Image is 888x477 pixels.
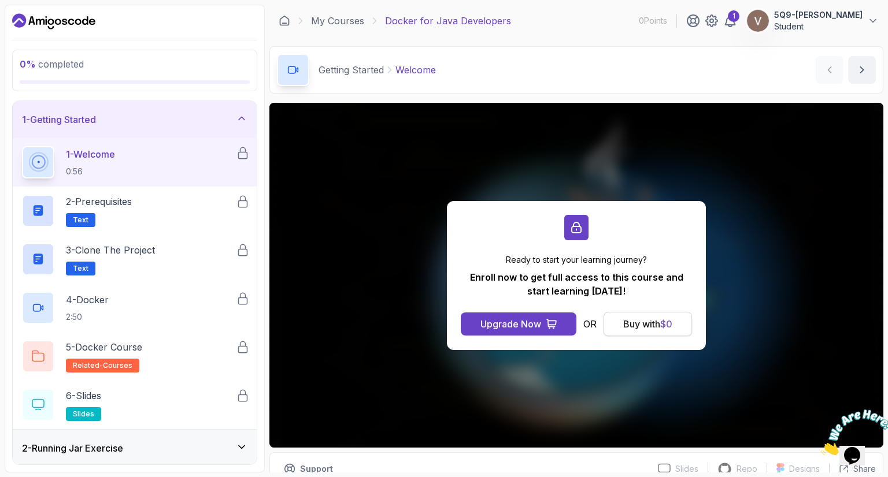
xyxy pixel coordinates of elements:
p: 2 - Prerequisites [66,195,132,208]
p: Docker for Java Developers [385,14,511,28]
button: previous content [816,56,843,84]
button: 4-Docker2:50 [22,292,247,324]
p: 5 - Docker Course [66,340,142,354]
iframe: chat widget [816,405,888,460]
h3: 2 - Running Jar Exercise [22,441,123,455]
a: Dashboard [12,12,95,31]
div: 1 [728,10,739,22]
span: Text [73,264,88,273]
p: 2:50 [66,311,109,323]
button: next content [848,56,876,84]
a: Dashboard [279,15,290,27]
p: 0:56 [66,166,115,177]
p: Slides [675,463,698,475]
span: 1 [5,5,9,14]
p: Getting Started [319,63,384,77]
p: 0 Points [639,15,667,27]
p: Designs [789,463,820,475]
p: Repo [737,463,757,475]
div: Upgrade Now [480,317,541,331]
p: Support [300,463,333,475]
p: Enroll now to get full access to this course and start learning [DATE]! [461,270,692,298]
button: Share [829,463,876,475]
p: OR [583,317,597,331]
h3: 1 - Getting Started [22,113,96,126]
div: Buy with [623,317,672,331]
a: 1 [723,14,737,28]
button: 2-Running Jar Exercise [13,430,257,467]
button: user profile image5Q9-[PERSON_NAME]Student [746,9,879,32]
span: slides [73,409,94,419]
button: 6-Slidesslides [22,389,247,421]
p: Student [774,21,863,32]
p: 6 - Slides [66,389,101,403]
button: 1-Welcome0:56 [22,146,247,178]
img: Chat attention grabber [5,5,76,50]
span: completed [20,58,84,70]
span: 0 % [20,58,36,70]
img: user profile image [747,10,769,32]
p: Ready to start your learning journey? [461,254,692,266]
p: Welcome [395,63,436,77]
button: Upgrade Now [461,312,576,336]
p: 4 - Docker [66,293,109,307]
span: Text [73,215,88,225]
p: 1 - Welcome [66,147,115,161]
span: $ 0 [660,318,672,330]
button: 3-Clone the ProjectText [22,243,247,275]
a: My Courses [311,14,364,28]
p: 3 - Clone the Project [66,243,155,257]
button: 1-Getting Started [13,101,257,138]
button: 2-PrerequisitesText [22,195,247,227]
p: Share [853,463,876,475]
p: 5Q9-[PERSON_NAME] [774,9,863,21]
span: related-courses [73,361,132,370]
button: 5-Docker Courserelated-courses [22,340,247,372]
button: Buy with$0 [604,312,692,336]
